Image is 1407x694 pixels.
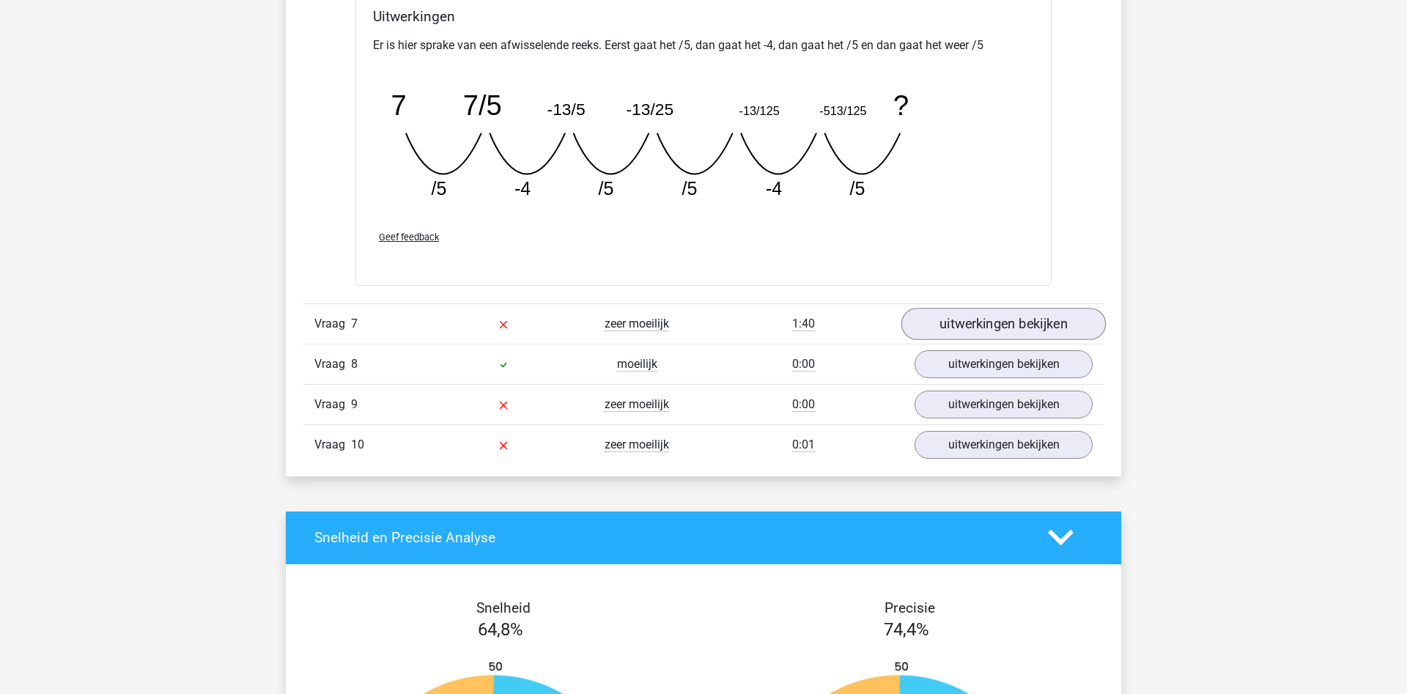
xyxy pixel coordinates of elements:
tspan: -13/5 [547,99,586,118]
span: zeer moeilijk [605,317,669,331]
span: 0:00 [792,357,815,372]
span: Vraag [314,436,351,454]
span: 8 [351,357,358,371]
h4: Precisie [720,599,1098,616]
span: Vraag [314,396,351,413]
span: 1:40 [792,317,815,331]
p: Er is hier sprake van een afwisselende reeks. Eerst gaat het /5, dan gaat het -4, dan gaat het /5... [373,37,1034,54]
span: 74,4% [884,619,929,640]
tspan: 7 [391,89,406,120]
span: 9 [351,397,358,411]
span: zeer moeilijk [605,438,669,452]
h4: Snelheid en Precisie Analyse [314,529,1026,546]
tspan: ? [893,89,909,120]
a: uitwerkingen bekijken [915,431,1093,459]
span: 64,8% [478,619,523,640]
a: uitwerkingen bekijken [901,308,1106,340]
tspan: -13/25 [626,99,673,118]
span: 7 [351,317,358,331]
tspan: /5 [850,178,865,199]
a: uitwerkingen bekijken [915,350,1093,378]
tspan: -513/125 [819,103,866,117]
h4: Snelheid [314,599,693,616]
tspan: /5 [432,178,447,199]
span: moeilijk [617,357,657,372]
tspan: 7/5 [463,89,502,120]
tspan: /5 [682,178,698,199]
tspan: -4 [766,178,782,199]
a: uitwerkingen bekijken [915,391,1093,418]
span: Vraag [314,315,351,333]
span: zeer moeilijk [605,397,669,412]
span: Geef feedback [379,232,439,243]
span: Vraag [314,355,351,373]
tspan: -13/125 [739,103,779,117]
span: 0:01 [792,438,815,452]
h4: Uitwerkingen [373,8,1034,25]
span: 10 [351,438,364,451]
tspan: -4 [514,178,531,199]
tspan: /5 [599,178,614,199]
span: 0:00 [792,397,815,412]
